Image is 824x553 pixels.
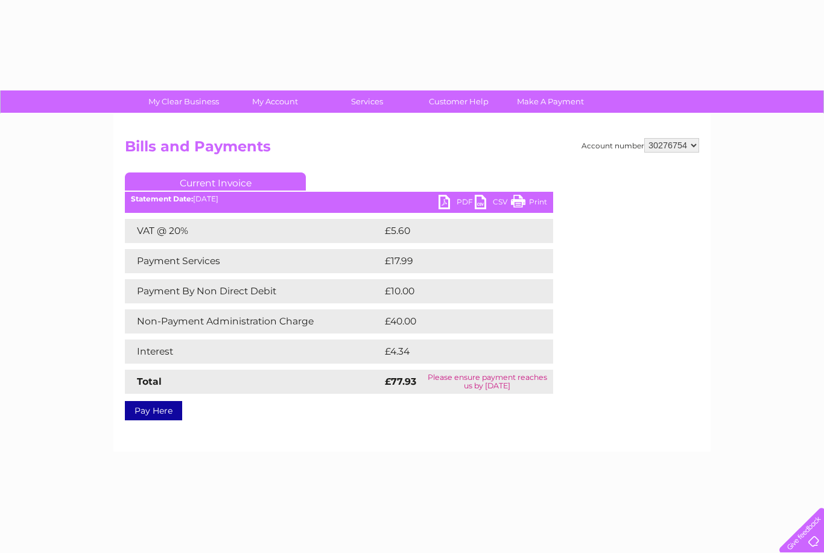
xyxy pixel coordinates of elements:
[125,219,382,243] td: VAT @ 20%
[409,90,509,113] a: Customer Help
[317,90,417,113] a: Services
[131,194,193,203] b: Statement Date:
[125,195,553,203] div: [DATE]
[382,279,528,303] td: £10.00
[382,219,525,243] td: £5.60
[226,90,325,113] a: My Account
[439,195,475,212] a: PDF
[137,376,162,387] strong: Total
[125,401,182,420] a: Pay Here
[382,249,528,273] td: £17.99
[382,309,530,333] td: £40.00
[125,340,382,364] td: Interest
[421,370,553,394] td: Please ensure payment reaches us by [DATE]
[511,195,547,212] a: Print
[501,90,600,113] a: Make A Payment
[125,172,306,191] a: Current Invoice
[382,340,525,364] td: £4.34
[582,138,699,153] div: Account number
[125,309,382,333] td: Non-Payment Administration Charge
[134,90,233,113] a: My Clear Business
[125,249,382,273] td: Payment Services
[125,138,699,161] h2: Bills and Payments
[385,376,416,387] strong: £77.93
[125,279,382,303] td: Payment By Non Direct Debit
[475,195,511,212] a: CSV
